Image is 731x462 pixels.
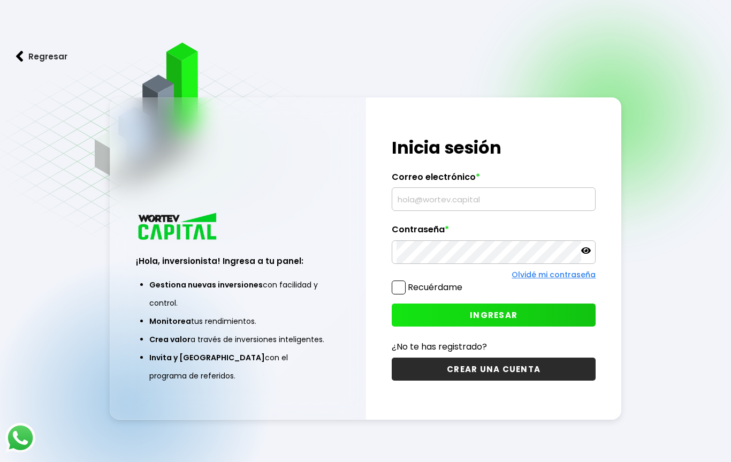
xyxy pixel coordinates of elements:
[470,309,517,321] span: INGRESAR
[149,334,191,345] span: Crea valor
[149,279,263,290] span: Gestiona nuevas inversiones
[149,349,327,385] li: con el programa de referidos.
[392,172,596,188] label: Correo electrónico
[136,255,340,267] h3: ¡Hola, inversionista! Ingresa a tu panel:
[408,281,462,293] label: Recuérdame
[392,304,596,327] button: INGRESAR
[392,358,596,381] button: CREAR UNA CUENTA
[392,340,596,353] p: ¿No te has registrado?
[149,316,191,327] span: Monitorea
[392,340,596,381] a: ¿No te has registrado?CREAR UNA CUENTA
[149,330,327,349] li: a través de inversiones inteligentes.
[5,423,35,453] img: logos_whatsapp-icon.242b2217.svg
[149,276,327,312] li: con facilidad y control.
[392,135,596,161] h1: Inicia sesión
[397,188,591,210] input: hola@wortev.capital
[512,269,596,280] a: Olvidé mi contraseña
[136,211,220,243] img: logo_wortev_capital
[392,224,596,240] label: Contraseña
[149,312,327,330] li: tus rendimientos.
[16,51,24,62] img: flecha izquierda
[149,352,265,363] span: Invita y [GEOGRAPHIC_DATA]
